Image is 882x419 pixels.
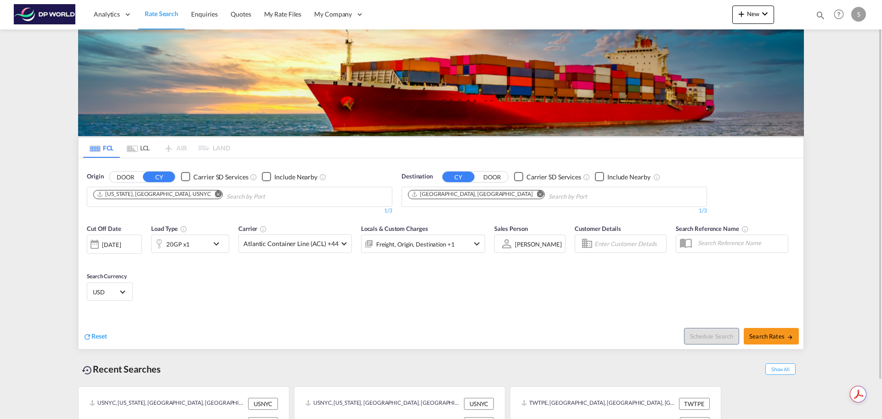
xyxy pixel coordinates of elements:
[401,207,707,215] div: 1/3
[83,138,230,158] md-pagination-wrapper: Use the left and right arrow keys to navigate between tabs
[815,10,825,20] md-icon: icon-magnify
[411,190,532,198] div: Jebel Ali, AEJEA
[151,225,187,232] span: Load Type
[521,398,677,410] div: TWTPE, Taipei, Taiwan, Province of China, Greater China & Far East Asia, Asia Pacific
[109,172,141,182] button: DOOR
[238,225,267,232] span: Carrier
[411,190,534,198] div: Press delete to remove this chip.
[166,238,190,251] div: 20GP x1
[87,225,121,232] span: Cut Off Date
[676,225,749,232] span: Search Reference Name
[314,10,352,19] span: My Company
[442,172,475,182] button: CY
[82,365,93,376] md-icon: icon-backup-restore
[653,173,661,181] md-icon: Unchecked: Ignores neighbouring ports when fetching rates.Checked : Includes neighbouring ports w...
[90,398,246,410] div: USNYC, New York, NY, United States, North America, Americas
[693,236,788,250] input: Search Reference Name
[87,253,94,265] md-datepicker: Select
[78,359,164,379] div: Recent Searches
[143,172,175,182] button: CY
[744,328,799,344] button: Search Ratesicon-arrow-right
[732,6,774,24] button: icon-plus 400-fgNewicon-chevron-down
[209,190,222,200] button: Remove
[679,398,710,410] div: TWTPE
[102,241,121,249] div: [DATE]
[736,8,747,19] md-icon: icon-plus 400-fg
[93,288,119,296] span: USD
[851,7,866,22] div: S
[83,332,107,342] div: icon-refreshReset
[87,273,127,280] span: Search Currency
[749,333,793,340] span: Search Rates
[407,187,639,204] md-chips-wrap: Chips container. Use arrow keys to select chips.
[96,190,210,198] div: New York, NY, USNYC
[741,225,749,233] md-icon: Your search will be saved by the below given name
[583,173,590,181] md-icon: Unchecked: Search for CY (Container Yard) services for all selected carriers.Checked : Search for...
[759,8,770,19] md-icon: icon-chevron-down
[243,239,339,248] span: Atlantic Container Line (ACL) +44
[264,10,302,18] span: My Rate Files
[305,398,462,410] div: USNYC, New York, NY, United States, North America, Americas
[319,173,327,181] md-icon: Unchecked: Ignores neighbouring ports when fetching rates.Checked : Includes neighbouring ports w...
[83,138,120,158] md-tab-item: FCL
[250,173,257,181] md-icon: Unchecked: Search for CY (Container Yard) services for all selected carriers.Checked : Search for...
[515,241,562,248] div: [PERSON_NAME]
[145,10,178,17] span: Rate Search
[494,225,528,232] span: Sales Person
[464,398,494,410] div: USNYC
[226,189,314,204] input: Chips input.
[476,172,508,182] button: DOOR
[531,190,544,200] button: Remove
[736,10,770,17] span: New
[181,172,248,182] md-checkbox: Checkbox No Ink
[248,398,278,410] div: USNYC
[361,235,485,253] div: Freight Origin Destination Factory Stuffingicon-chevron-down
[514,172,581,182] md-checkbox: Checkbox No Ink
[92,187,317,204] md-chips-wrap: Chips container. Use arrow keys to select chips.
[180,225,187,233] md-icon: icon-information-outline
[191,10,218,18] span: Enquiries
[765,363,796,375] span: Show All
[120,138,157,158] md-tab-item: LCL
[831,6,851,23] div: Help
[401,172,433,181] span: Destination
[595,172,650,182] md-checkbox: Checkbox No Ink
[231,10,251,18] span: Quotes
[376,238,455,251] div: Freight Origin Destination Factory Stuffing
[684,328,739,344] button: Note: By default Schedule search will only considerorigin ports, destination ports and cut off da...
[514,237,563,251] md-select: Sales Person: Shaina Baptiste
[526,172,581,182] div: Carrier SD Services
[14,4,76,25] img: c08ca190194411f088ed0f3ba295208c.png
[92,285,128,298] md-select: Select Currency: $ USDUnited States Dollar
[831,6,847,22] span: Help
[575,225,621,232] span: Customer Details
[94,10,120,19] span: Analytics
[193,172,248,182] div: Carrier SD Services
[471,238,482,249] md-icon: icon-chevron-down
[787,334,793,340] md-icon: icon-arrow-right
[607,172,650,182] div: Include Nearby
[548,189,636,204] input: Chips input.
[91,332,107,340] span: Reset
[211,238,226,249] md-icon: icon-chevron-down
[87,172,103,181] span: Origin
[87,207,392,215] div: 1/3
[262,172,317,182] md-checkbox: Checkbox No Ink
[78,29,804,136] img: LCL+%26+FCL+BACKGROUND.png
[79,158,803,349] div: OriginDOOR CY Checkbox No InkUnchecked: Search for CY (Container Yard) services for all selected ...
[361,225,428,232] span: Locals & Custom Charges
[815,10,825,24] div: icon-magnify
[87,235,142,254] div: [DATE]
[274,172,317,182] div: Include Nearby
[151,235,229,253] div: 20GP x1icon-chevron-down
[260,225,267,233] md-icon: The selected Trucker/Carrierwill be displayed in the rate results If the rates are from another f...
[594,237,663,251] input: Enter Customer Details
[83,333,91,341] md-icon: icon-refresh
[96,190,212,198] div: Press delete to remove this chip.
